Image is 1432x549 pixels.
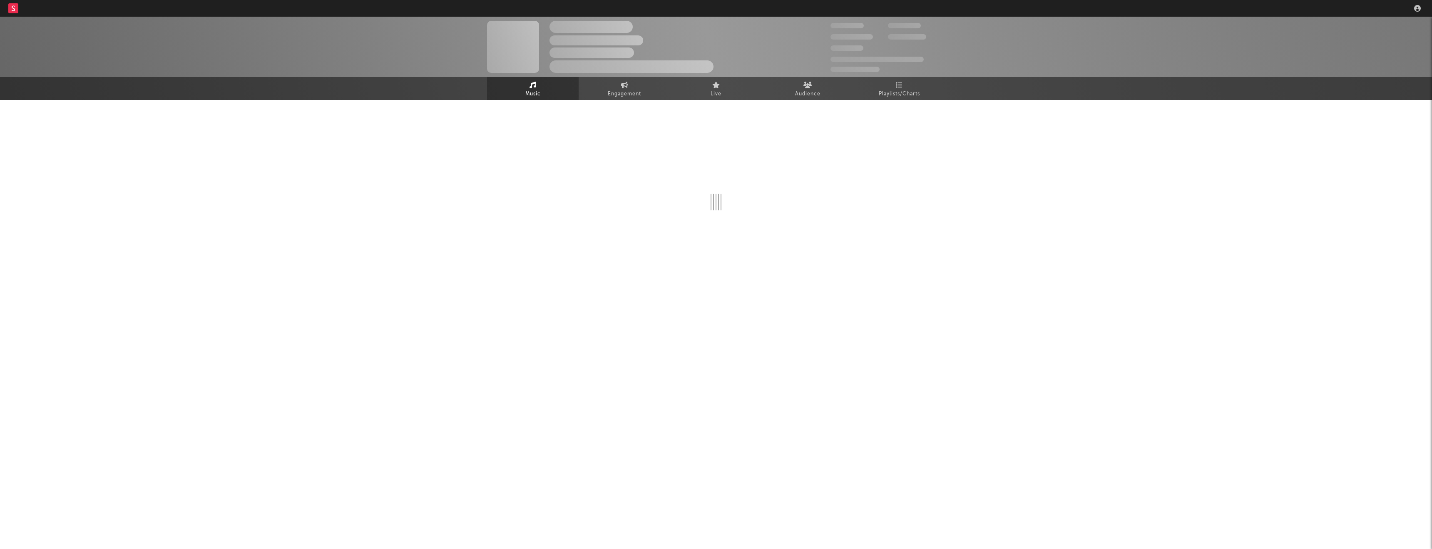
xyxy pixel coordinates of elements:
a: Audience [762,77,853,100]
span: 50,000,000 Monthly Listeners [830,57,924,62]
span: Live [711,89,721,99]
span: 300,000 [830,23,864,28]
a: Music [487,77,579,100]
span: Playlists/Charts [879,89,920,99]
a: Live [670,77,762,100]
span: Jump Score: 85.0 [830,67,880,72]
span: 50,000,000 [830,34,873,40]
a: Engagement [579,77,670,100]
span: Music [525,89,541,99]
span: Audience [795,89,820,99]
a: Playlists/Charts [853,77,945,100]
span: 1,000,000 [888,34,926,40]
span: Engagement [608,89,641,99]
span: 100,000 [830,45,863,51]
span: 100,000 [888,23,921,28]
